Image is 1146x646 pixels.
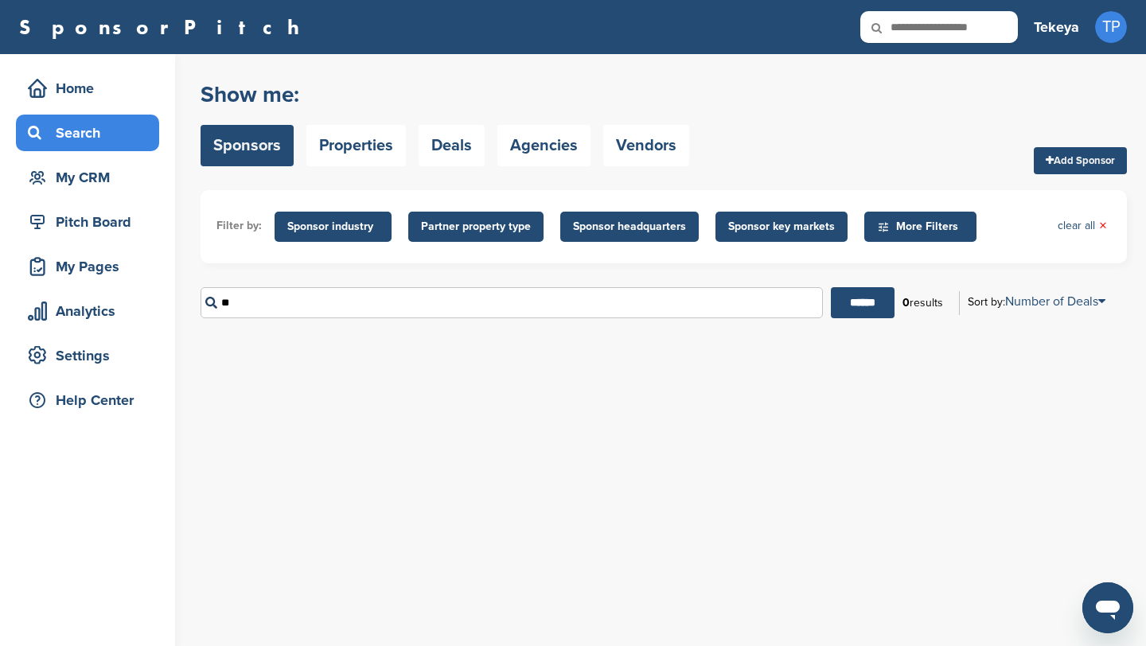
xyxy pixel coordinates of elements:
span: TP [1095,11,1127,43]
span: Sponsor headquarters [573,218,686,235]
div: Search [24,119,159,147]
span: More Filters [877,218,969,235]
a: Deals [419,125,485,166]
a: clear all× [1058,217,1107,235]
div: My CRM [24,163,159,192]
div: Pitch Board [24,208,159,236]
a: My Pages [16,248,159,285]
a: Properties [306,125,406,166]
b: 0 [902,296,910,309]
a: SponsorPitch [19,17,310,37]
div: Settings [24,341,159,370]
div: Help Center [24,386,159,414]
h2: Show me: [201,80,689,109]
div: Sort by: [968,295,1105,308]
a: Settings [16,337,159,374]
a: My CRM [16,159,159,196]
a: Add Sponsor [1034,147,1127,174]
a: Agencies [497,125,591,166]
a: Sponsors [201,125,294,166]
a: Analytics [16,293,159,329]
span: Partner property type [421,218,531,235]
span: Sponsor industry [287,218,379,235]
span: × [1099,217,1107,235]
span: Sponsor key markets [728,218,835,235]
li: Filter by: [216,217,262,235]
div: Analytics [24,297,159,325]
div: results [895,290,951,317]
h3: Tekeya [1034,16,1079,38]
div: Home [24,74,159,103]
a: Number of Deals [1005,294,1105,309]
a: Tekeya [1034,10,1079,45]
a: Help Center [16,382,159,418]
a: Home [16,70,159,107]
a: Vendors [603,125,689,166]
iframe: Button to launch messaging window [1082,582,1133,633]
div: My Pages [24,252,159,281]
a: Pitch Board [16,204,159,240]
a: Search [16,115,159,151]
